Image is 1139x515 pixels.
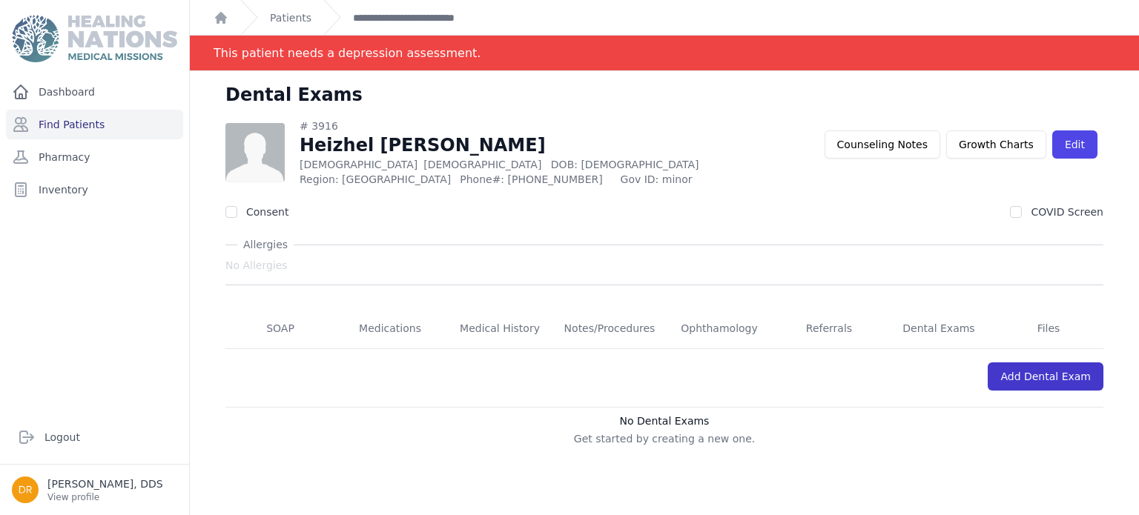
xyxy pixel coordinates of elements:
[946,130,1046,159] a: Growth Charts
[47,476,163,491] p: [PERSON_NAME], DDS
[825,130,940,159] button: Counseling Notes
[225,258,288,273] span: No Allergies
[225,123,285,182] img: person-242608b1a05df3501eefc295dc1bc67a.jpg
[225,413,1103,428] h3: No Dental Exams
[6,175,183,205] a: Inventory
[6,77,183,107] a: Dashboard
[47,491,163,503] p: View profile
[988,362,1103,391] a: Add Dental Exam
[335,309,445,349] a: Medications
[884,309,994,349] a: Dental Exams
[300,172,451,187] span: Region: [GEOGRAPHIC_DATA]
[460,172,611,187] span: Phone#: [PHONE_NUMBER]
[300,157,781,172] p: [DEMOGRAPHIC_DATA]
[237,237,294,252] span: Allergies
[300,119,781,133] div: # 3916
[445,309,555,349] a: Medical History
[225,83,363,107] h1: Dental Exams
[551,159,699,170] span: DOB: [DEMOGRAPHIC_DATA]
[555,309,664,349] a: Notes/Procedures
[12,15,176,62] img: Medical Missions EMR
[994,309,1103,349] a: Files
[1052,130,1097,159] a: Edit
[6,110,183,139] a: Find Patients
[270,10,311,25] a: Patients
[621,172,781,187] span: Gov ID: minor
[774,309,884,349] a: Referrals
[664,309,774,349] a: Ophthamology
[214,36,481,70] div: This patient needs a depression assessment.
[225,309,335,349] a: SOAP
[246,206,288,218] label: Consent
[12,476,177,503] a: [PERSON_NAME], DDS View profile
[225,431,1103,446] p: Get started by creating a new one.
[12,422,177,452] a: Logout
[423,159,541,170] span: [DEMOGRAPHIC_DATA]
[1031,206,1103,218] label: COVID Screen
[225,309,1103,349] nav: Tabs
[190,36,1139,71] div: Notification
[6,142,183,172] a: Pharmacy
[300,133,781,157] h1: Heizhel [PERSON_NAME]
